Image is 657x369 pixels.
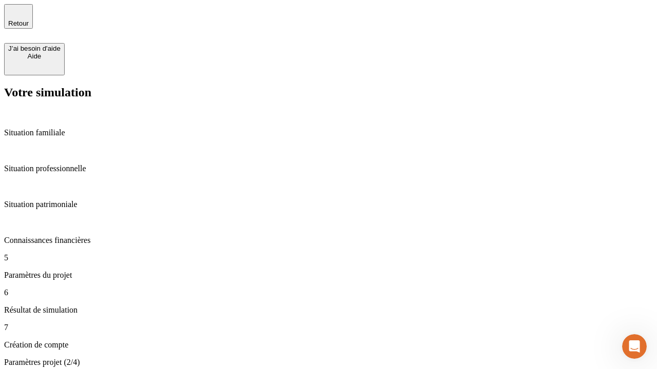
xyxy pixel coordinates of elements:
p: Situation professionnelle [4,164,653,173]
p: Connaissances financières [4,236,653,245]
p: Résultat de simulation [4,305,653,315]
p: Paramètres du projet [4,271,653,280]
iframe: Intercom live chat [622,334,647,359]
p: Situation familiale [4,128,653,137]
p: 6 [4,288,653,297]
div: Aide [8,52,61,60]
h2: Votre simulation [4,86,653,99]
button: J’ai besoin d'aideAide [4,43,65,75]
p: 5 [4,253,653,262]
p: Création de compte [4,340,653,350]
span: Retour [8,19,29,27]
button: Retour [4,4,33,29]
p: Situation patrimoniale [4,200,653,209]
p: Paramètres projet (2/4) [4,358,653,367]
p: 7 [4,323,653,332]
div: J’ai besoin d'aide [8,45,61,52]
